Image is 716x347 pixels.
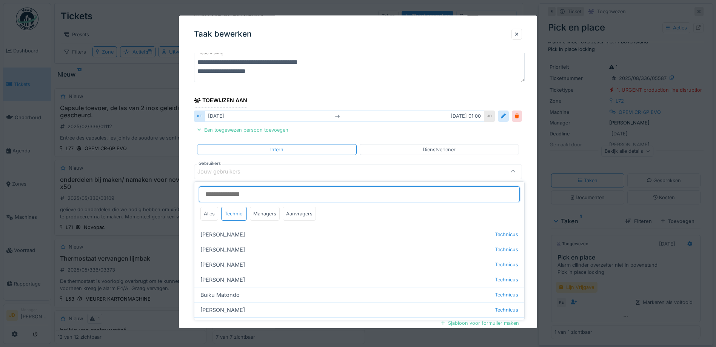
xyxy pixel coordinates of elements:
[194,272,524,287] div: [PERSON_NAME]
[495,231,518,238] span: Technicus
[197,168,251,176] div: Jouw gebruikers
[194,227,524,242] div: [PERSON_NAME]
[194,287,524,302] div: Buiku Matondo
[197,49,225,58] label: Beschrijving
[194,29,252,39] h3: Taak bewerken
[495,306,518,313] span: Technicus
[221,207,247,221] div: Technici
[270,146,283,153] div: Intern
[197,160,222,167] label: Gebruikers
[495,291,518,298] span: Technicus
[194,95,247,108] div: Toewijzen aan
[495,246,518,253] span: Technicus
[495,276,518,283] span: Technicus
[205,111,484,122] div: [DATE] [DATE] 01:00
[194,302,524,317] div: [PERSON_NAME]
[283,207,316,221] div: Aanvragers
[194,111,205,122] div: KE
[200,207,218,221] div: Alles
[438,318,522,329] div: Sjabloon voor formulier maken
[194,242,524,257] div: [PERSON_NAME]
[495,261,518,268] span: Technicus
[484,111,495,122] div: JD
[250,207,280,221] div: Managers
[194,317,524,332] div: [PERSON_NAME]
[194,125,291,135] div: Een toegewezen persoon toevoegen
[194,257,524,272] div: [PERSON_NAME]
[423,146,456,153] div: Dienstverlener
